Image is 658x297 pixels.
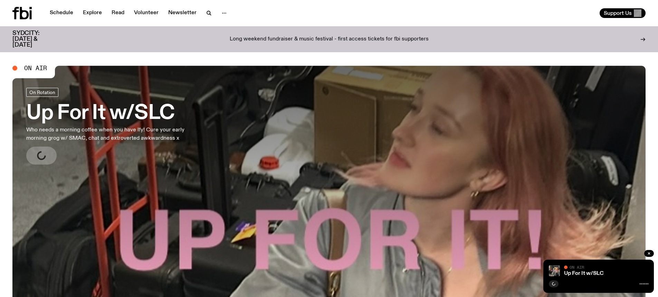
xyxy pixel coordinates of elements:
[26,104,203,123] h3: Up For It w/SLC
[130,8,163,18] a: Volunteer
[26,88,58,97] a: On Rotation
[570,265,584,269] span: On Air
[604,10,632,16] span: Support Us
[230,36,429,43] p: Long weekend fundraiser & music festival - first access tickets for fbi supporters
[164,8,201,18] a: Newsletter
[29,90,55,95] span: On Rotation
[12,30,57,48] h3: SYDCITY: [DATE] & [DATE]
[46,8,77,18] a: Schedule
[24,65,47,71] span: On Air
[107,8,128,18] a: Read
[79,8,106,18] a: Explore
[564,271,604,276] a: Up For It w/SLC
[26,88,203,165] a: Up For It w/SLCWho needs a morning coffee when you have Ify! Cure your early morning grog w/ SMAC...
[26,126,203,142] p: Who needs a morning coffee when you have Ify! Cure your early morning grog w/ SMAC, chat and extr...
[600,8,646,18] button: Support Us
